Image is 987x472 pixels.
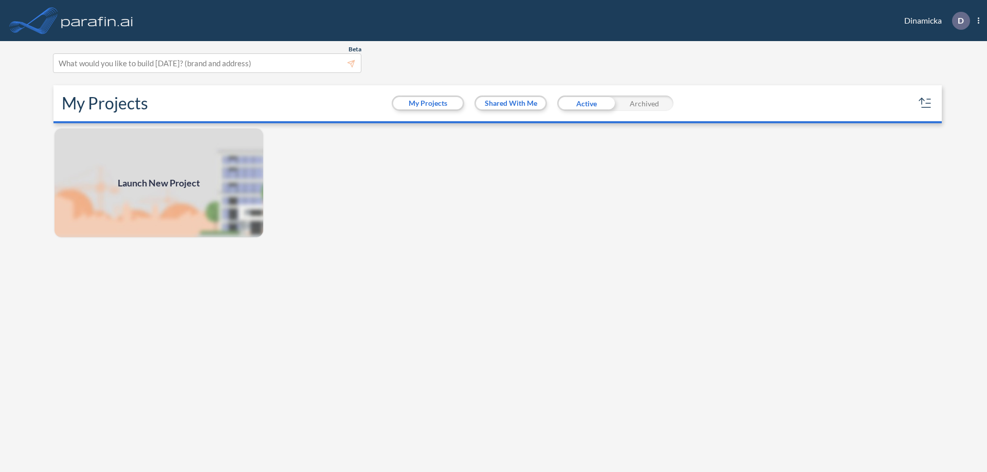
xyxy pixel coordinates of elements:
[889,12,979,30] div: Dinamicka
[476,97,545,109] button: Shared With Me
[53,127,264,238] img: add
[615,96,673,111] div: Archived
[393,97,463,109] button: My Projects
[53,127,264,238] a: Launch New Project
[59,10,135,31] img: logo
[118,176,200,190] span: Launch New Project
[557,96,615,111] div: Active
[917,95,934,111] button: sort
[958,16,964,25] p: D
[349,45,361,53] span: Beta
[62,93,148,113] h2: My Projects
